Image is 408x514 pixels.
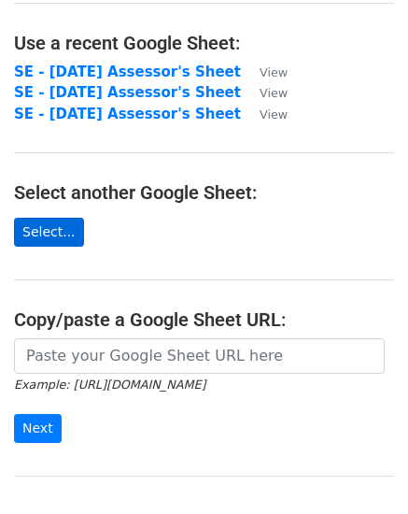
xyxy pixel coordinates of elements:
iframe: Chat Widget [315,424,408,514]
input: Paste your Google Sheet URL here [14,338,385,374]
a: SE - [DATE] Assessor's Sheet [14,64,241,80]
h4: Copy/paste a Google Sheet URL: [14,308,394,331]
input: Next [14,414,62,443]
a: View [241,106,288,122]
small: Example: [URL][DOMAIN_NAME] [14,378,205,392]
h4: Use a recent Google Sheet: [14,32,394,54]
a: SE - [DATE] Assessor's Sheet [14,84,241,101]
small: View [260,86,288,100]
small: View [260,65,288,79]
h4: Select another Google Sheet: [14,181,394,204]
a: View [241,84,288,101]
a: SE - [DATE] Assessor's Sheet [14,106,241,122]
a: View [241,64,288,80]
a: Select... [14,218,84,247]
small: View [260,107,288,121]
